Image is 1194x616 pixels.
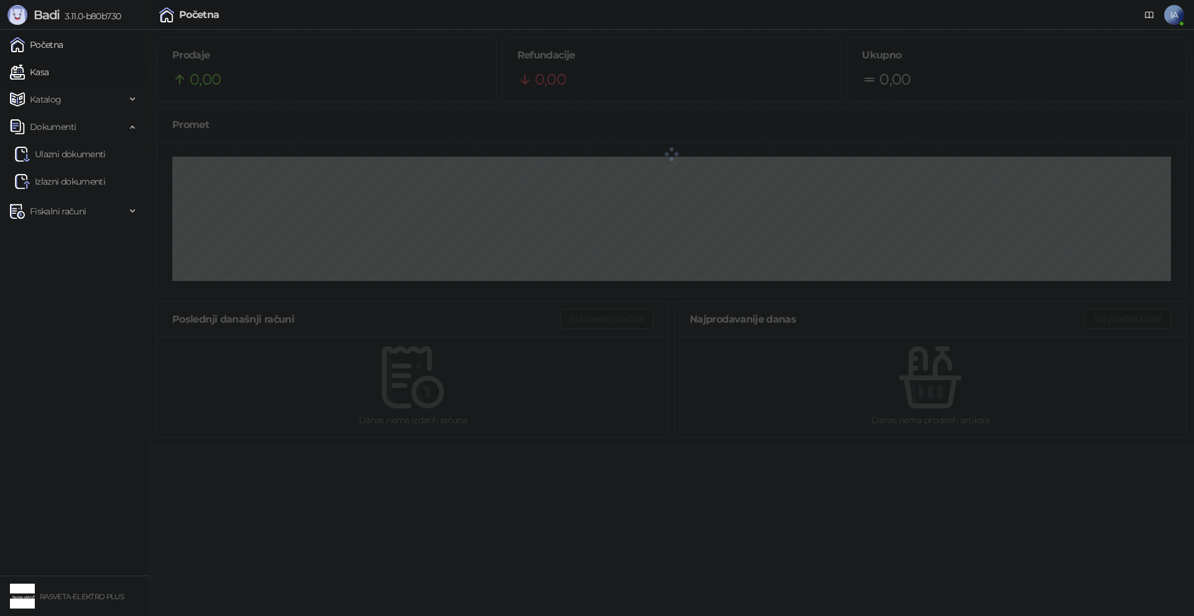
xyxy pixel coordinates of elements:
a: Izlazni dokumenti [15,169,105,194]
a: Kasa [10,60,49,85]
span: Fiskalni računi [30,199,86,224]
small: RASVETA-ELEKTRO PLUS [40,592,124,601]
span: IA [1164,5,1184,25]
a: Dokumentacija [1139,5,1159,25]
a: Ulazni dokumentiUlazni dokumenti [15,142,106,167]
img: 64x64-companyLogo-4c9eac63-00ad-485c-9b48-57f283827d2d.png [10,584,35,609]
img: Ulazni dokumenti [15,147,30,162]
a: Početna [10,32,63,57]
span: Badi [34,7,60,22]
div: Početna [179,10,220,20]
img: Logo [7,5,27,25]
span: Katalog [30,87,62,112]
span: 3.11.0-b80b730 [60,11,121,22]
span: Dokumenti [30,114,76,139]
